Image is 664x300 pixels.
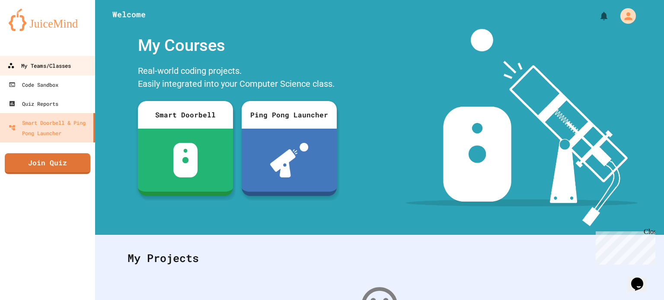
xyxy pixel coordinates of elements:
[9,98,58,109] div: Quiz Reports
[242,101,337,129] div: Ping Pong Launcher
[9,79,58,90] div: Code Sandbox
[173,143,198,177] img: sdb-white.svg
[119,241,640,275] div: My Projects
[611,6,638,26] div: My Account
[406,29,638,226] img: banner-image-my-projects.png
[134,29,341,62] div: My Courses
[7,60,71,71] div: My Teams/Classes
[138,101,233,129] div: Smart Doorbell
[270,143,309,177] img: ppl-with-ball.png
[583,9,611,23] div: My Notifications
[592,228,655,265] iframe: chat widget
[9,117,90,138] div: Smart Doorbell & Ping Pong Launcher
[9,9,86,31] img: logo-orange.svg
[3,3,60,55] div: Chat with us now!Close
[5,153,90,174] a: Join Quiz
[134,62,341,95] div: Real-world coding projects. Easily integrated into your Computer Science class.
[628,265,655,291] iframe: chat widget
